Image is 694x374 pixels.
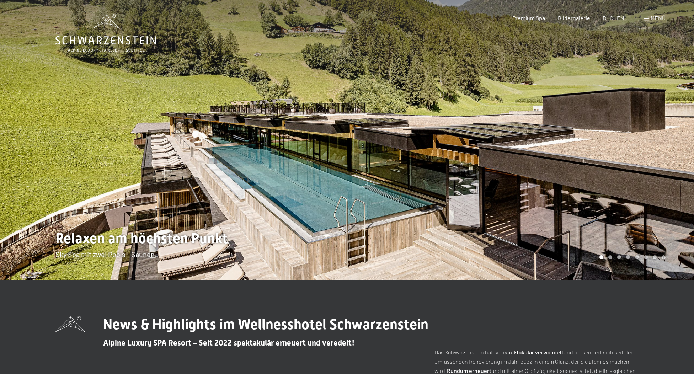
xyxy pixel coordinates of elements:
[608,255,612,259] div: Carousel Page 2
[597,255,666,259] div: Carousel Pagination
[653,255,657,259] div: Carousel Page 7
[603,15,624,21] a: BUCHEN
[635,255,639,259] div: Carousel Page 5
[599,255,603,259] div: Carousel Page 1 (Current Slide)
[505,349,564,356] strong: spektakulär verwandelt
[512,15,545,21] a: Premium Spa
[662,255,666,259] div: Carousel Page 8
[447,367,491,374] strong: Rundum erneuert
[558,15,590,21] a: Bildergalerie
[103,338,354,347] span: Alpine Luxury SPA Resort – Seit 2022 spektakulär erneuert und veredelt!
[617,255,621,259] div: Carousel Page 3
[651,15,666,21] span: Menü
[103,316,428,333] span: News & Highlights im Wellnesshotel Schwarzenstein
[644,255,648,259] div: Carousel Page 6
[626,255,630,259] div: Carousel Page 4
